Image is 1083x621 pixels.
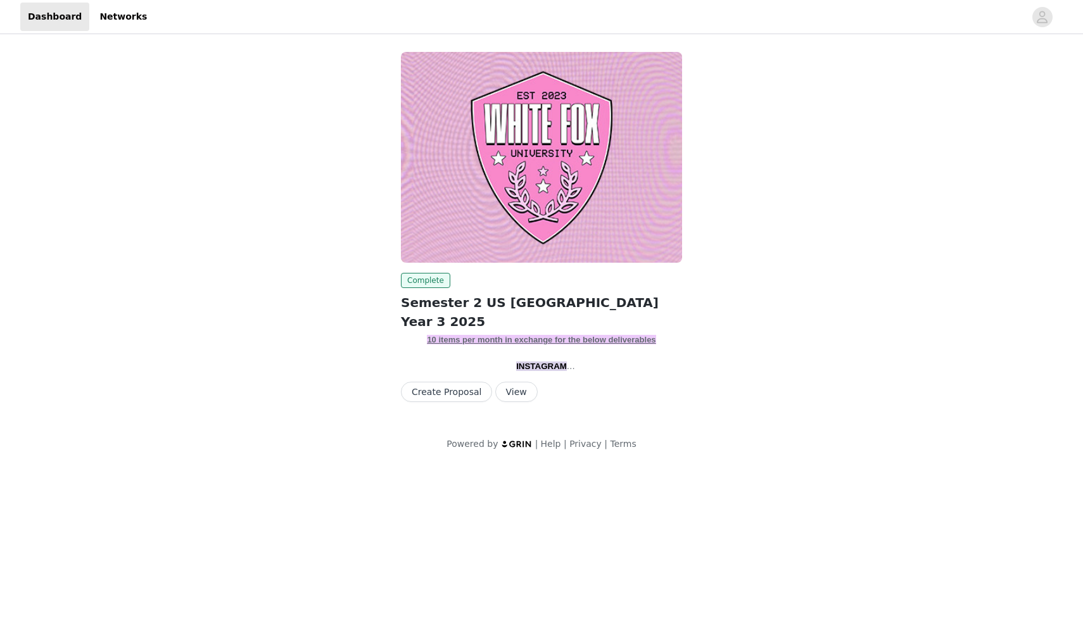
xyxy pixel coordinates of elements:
span: Complete [401,273,450,288]
span: Powered by [446,439,498,449]
button: View [495,382,538,402]
img: White Fox Boutique AUS [401,52,682,263]
a: Dashboard [20,3,89,31]
span: | [604,439,607,449]
a: Terms [610,439,636,449]
h2: Semester 2 US [GEOGRAPHIC_DATA] Year 3 2025 [401,293,682,331]
img: logo [501,440,533,448]
button: Create Proposal [401,382,492,402]
span: | [564,439,567,449]
span: | [535,439,538,449]
a: Privacy [569,439,602,449]
strong: 10 items per month in exchange for the below deliverables [427,335,655,344]
a: Networks [92,3,155,31]
span: INSTAGRAM [516,361,567,371]
div: avatar [1036,7,1048,27]
a: Help [541,439,561,449]
a: View [495,387,538,397]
